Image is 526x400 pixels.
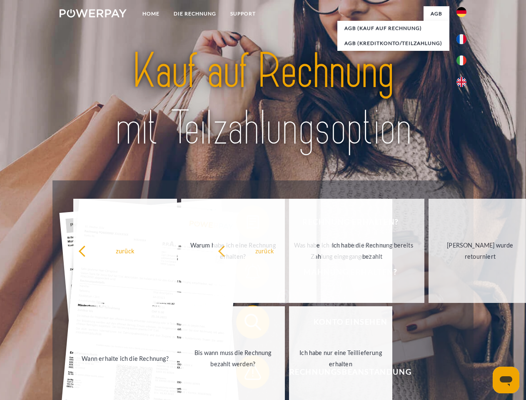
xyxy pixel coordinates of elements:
div: Ich habe die Rechnung bereits bezahlt [326,240,419,262]
iframe: Schaltfläche zum Öffnen des Messaging-Fensters [493,367,519,393]
a: Home [135,6,167,21]
img: de [456,7,466,17]
img: fr [456,34,466,44]
a: AGB (Kauf auf Rechnung) [337,21,449,36]
a: DIE RECHNUNG [167,6,223,21]
img: en [456,77,466,87]
div: Bis wann muss die Rechnung bezahlt werden? [186,347,280,370]
div: Ich habe nur eine Teillieferung erhalten [294,347,388,370]
a: agb [424,6,449,21]
a: SUPPORT [223,6,263,21]
div: Wann erhalte ich die Rechnung? [78,352,172,364]
img: logo-powerpay-white.svg [60,9,127,17]
img: title-powerpay_de.svg [80,40,446,160]
div: zurück [218,245,312,256]
div: zurück [78,245,172,256]
img: it [456,55,466,65]
a: AGB (Kreditkonto/Teilzahlung) [337,36,449,51]
div: Warum habe ich eine Rechnung erhalten? [186,240,280,262]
